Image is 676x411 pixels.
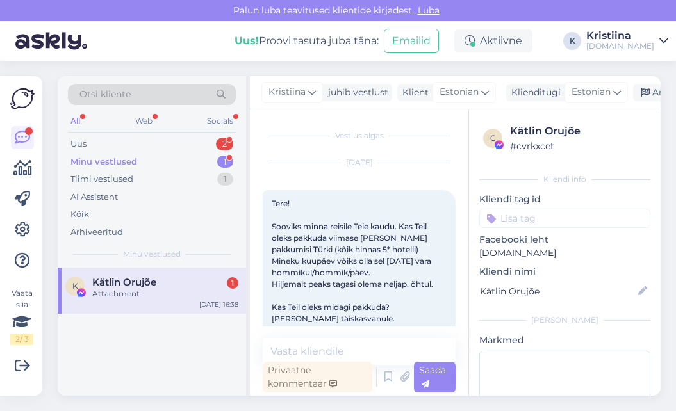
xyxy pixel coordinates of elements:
[479,209,650,228] input: Lisa tag
[70,191,118,204] div: AI Assistent
[479,233,650,246] p: Facebooki leht
[235,35,259,47] b: Uus!
[79,88,131,101] span: Otsi kliente
[479,193,650,206] p: Kliendi tag'id
[217,173,233,186] div: 1
[506,86,561,99] div: Klienditugi
[263,362,372,392] div: Privaatne kommentaar
[263,157,456,168] div: [DATE]
[419,364,446,389] span: Saada
[586,31,654,41] div: Kristiina
[490,133,496,143] span: c
[563,32,581,50] div: K
[227,277,238,289] div: 1
[479,265,650,278] p: Kliendi nimi
[479,314,650,326] div: [PERSON_NAME]
[440,85,479,99] span: Estonian
[10,86,35,111] img: Askly Logo
[414,4,443,16] span: Luba
[572,85,611,99] span: Estonian
[235,33,379,49] div: Proovi tasuta juba täna:
[10,287,33,345] div: Vaata siia
[479,246,650,260] p: [DOMAIN_NAME]
[70,138,87,150] div: Uus
[323,86,388,99] div: juhib vestlust
[586,41,654,51] div: [DOMAIN_NAME]
[510,139,647,153] div: # cvrkxcet
[70,173,133,186] div: Tiimi vestlused
[586,31,668,51] a: Kristiina[DOMAIN_NAME]
[263,130,456,141] div: Vestlus algas
[480,284,636,298] input: Lisa nimi
[72,281,78,291] span: K
[479,334,650,347] p: Märkmed
[133,113,155,129] div: Web
[479,173,650,185] div: Kliendi info
[384,29,439,53] button: Emailid
[92,277,156,288] span: Kätlin Orujõe
[70,156,137,168] div: Minu vestlused
[216,138,233,150] div: 2
[199,300,238,309] div: [DATE] 16:38
[10,334,33,345] div: 2 / 3
[510,124,647,139] div: Kätlin Orujõe
[123,248,181,260] span: Minu vestlused
[454,29,532,52] div: Aktiivne
[397,86,429,99] div: Klient
[70,226,123,239] div: Arhiveeritud
[70,208,89,221] div: Kõik
[204,113,236,129] div: Socials
[217,156,233,168] div: 1
[272,198,433,358] span: Tere! Sooviks minna reisile Teie kaudu. Kas Teil oleks pakkuda viimase [PERSON_NAME] pakkumisi Tü...
[92,288,238,300] div: Attachment
[268,85,306,99] span: Kristiina
[68,113,83,129] div: All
